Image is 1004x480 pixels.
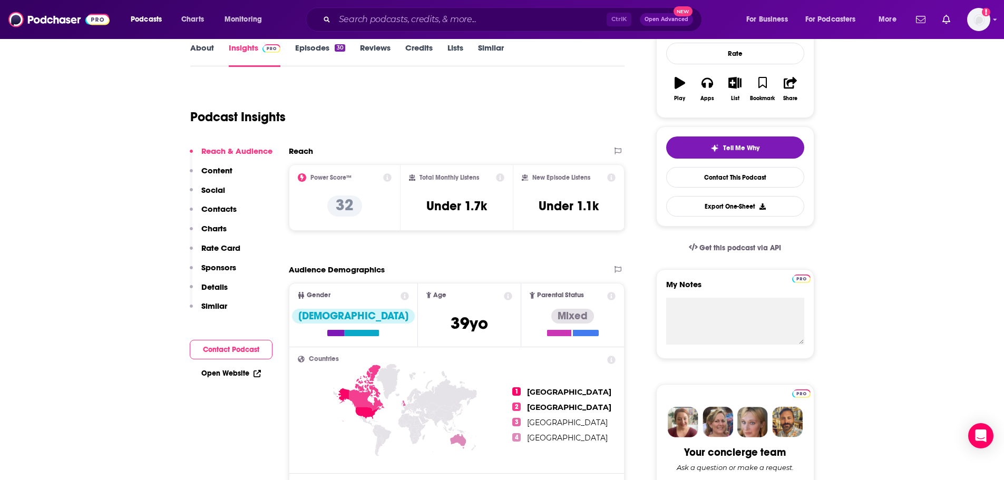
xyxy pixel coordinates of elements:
span: Ctrl K [607,13,631,26]
button: open menu [798,11,871,28]
div: Open Intercom Messenger [968,423,993,448]
a: Contact This Podcast [666,167,804,188]
div: Bookmark [750,95,775,102]
span: Charts [181,12,204,27]
button: Contact Podcast [190,340,272,359]
div: List [731,95,739,102]
span: 3 [512,418,521,426]
button: Play [666,70,694,108]
a: Reviews [360,43,391,67]
a: Similar [478,43,504,67]
button: Details [190,282,228,301]
img: Podchaser - Follow, Share and Rate Podcasts [8,9,110,30]
a: Pro website [792,273,811,283]
a: Show notifications dropdown [938,11,954,28]
div: Share [783,95,797,102]
span: [GEOGRAPHIC_DATA] [527,387,611,397]
span: Tell Me Why [723,144,759,152]
button: Content [190,165,232,185]
button: open menu [871,11,910,28]
h3: Under 1.1k [539,198,599,214]
h3: Under 1.7k [426,198,487,214]
button: Reach & Audience [190,146,272,165]
button: open menu [217,11,276,28]
span: 1 [512,387,521,396]
span: Gender [307,292,330,299]
h2: Power Score™ [310,174,352,181]
span: [GEOGRAPHIC_DATA] [527,403,611,412]
img: Sydney Profile [668,407,698,437]
div: Search podcasts, credits, & more... [316,7,712,32]
span: More [879,12,896,27]
a: InsightsPodchaser Pro [229,43,281,67]
span: For Podcasters [805,12,856,27]
button: Rate Card [190,243,240,262]
p: Charts [201,223,227,233]
p: Sponsors [201,262,236,272]
span: Countries [309,356,339,363]
img: Podchaser Pro [792,389,811,398]
button: tell me why sparkleTell Me Why [666,136,804,159]
img: User Profile [967,8,990,31]
h2: Reach [289,146,313,156]
div: Apps [700,95,714,102]
button: Social [190,185,225,204]
a: Episodes30 [295,43,345,67]
button: Export One-Sheet [666,196,804,217]
h2: New Episode Listens [532,174,590,181]
a: Show notifications dropdown [912,11,930,28]
span: Parental Status [537,292,584,299]
label: My Notes [666,279,804,298]
a: Charts [174,11,210,28]
button: Apps [694,70,721,108]
p: Reach & Audience [201,146,272,156]
span: Podcasts [131,12,162,27]
a: Lists [447,43,463,67]
button: Show profile menu [967,8,990,31]
img: Jon Profile [772,407,803,437]
span: 4 [512,433,521,442]
span: [GEOGRAPHIC_DATA] [527,418,608,427]
div: 30 [335,44,345,52]
a: About [190,43,214,67]
div: Mixed [551,309,594,324]
a: Open Website [201,369,261,378]
span: For Business [746,12,788,27]
button: open menu [123,11,176,28]
span: Age [433,292,446,299]
button: open menu [739,11,801,28]
p: 32 [327,195,362,217]
button: Contacts [190,204,237,223]
span: 39 yo [451,313,488,334]
span: Monitoring [225,12,262,27]
p: Rate Card [201,243,240,253]
div: Rate [666,43,804,64]
span: Open Advanced [645,17,688,22]
h2: Total Monthly Listens [420,174,479,181]
p: Social [201,185,225,195]
img: Jules Profile [737,407,768,437]
h2: Audience Demographics [289,265,385,275]
button: List [721,70,748,108]
h1: Podcast Insights [190,109,286,125]
span: [GEOGRAPHIC_DATA] [527,433,608,443]
span: 2 [512,403,521,411]
p: Details [201,282,228,292]
div: Ask a question or make a request. [677,463,794,472]
a: Get this podcast via API [680,235,790,261]
p: Contacts [201,204,237,214]
button: Share [776,70,804,108]
button: Similar [190,301,227,320]
input: Search podcasts, credits, & more... [335,11,607,28]
svg: Add a profile image [982,8,990,16]
span: Logged in as RebRoz5 [967,8,990,31]
div: [DEMOGRAPHIC_DATA] [292,309,415,324]
div: Play [674,95,685,102]
img: tell me why sparkle [710,144,719,152]
div: Your concierge team [684,446,786,459]
img: Podchaser Pro [262,44,281,53]
button: Sponsors [190,262,236,282]
a: Pro website [792,388,811,398]
p: Similar [201,301,227,311]
img: Barbara Profile [703,407,733,437]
